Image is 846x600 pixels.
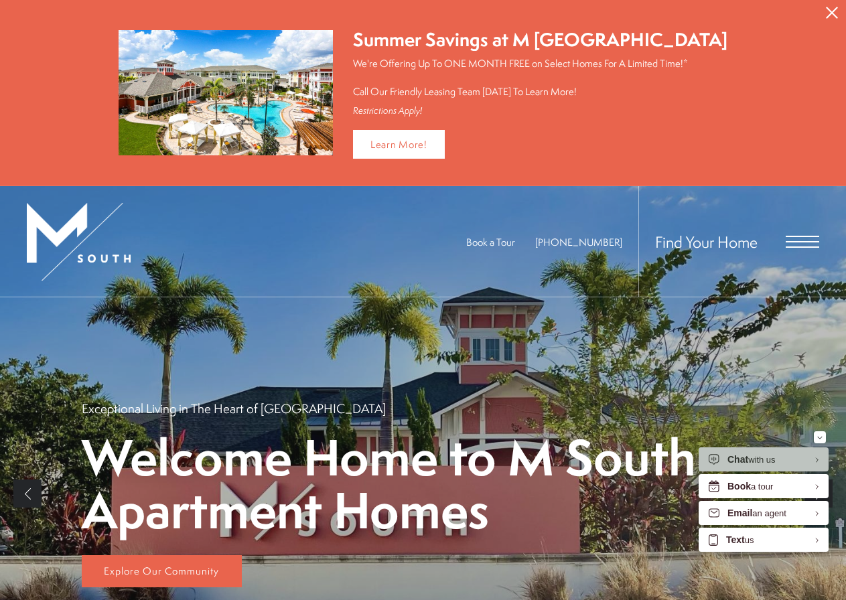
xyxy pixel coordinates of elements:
[82,555,242,587] a: Explore Our Community
[786,236,819,248] button: Open Menu
[466,235,515,249] a: Book a Tour
[13,479,42,508] a: Previous
[82,400,386,417] p: Exceptional Living in The Heart of [GEOGRAPHIC_DATA]
[27,203,131,281] img: MSouth
[119,30,333,155] img: Summer Savings at M South Apartments
[535,235,622,249] span: [PHONE_NUMBER]
[353,130,445,159] a: Learn More!
[655,231,758,252] a: Find Your Home
[353,27,727,53] div: Summer Savings at M [GEOGRAPHIC_DATA]
[353,105,727,117] div: Restrictions Apply!
[104,564,219,578] span: Explore Our Community
[82,431,765,536] p: Welcome Home to M South Apartment Homes
[535,235,622,249] a: Call Us at 813-570-8014
[353,56,727,98] p: We're Offering Up To ONE MONTH FREE on Select Homes For A Limited Time!* Call Our Friendly Leasin...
